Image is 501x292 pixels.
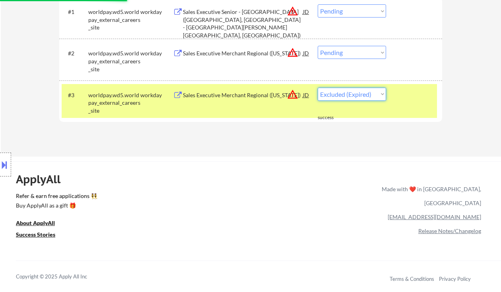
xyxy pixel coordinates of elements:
div: success [318,114,350,121]
div: Sales Executive Senior - [GEOGRAPHIC_DATA] ([GEOGRAPHIC_DATA], [GEOGRAPHIC_DATA] - [GEOGRAPHIC_DA... [183,8,303,39]
button: warning_amber [287,47,298,58]
div: Made with ❤️ in [GEOGRAPHIC_DATA], [GEOGRAPHIC_DATA] [379,182,481,210]
div: workday [140,91,173,99]
a: Terms & Conditions [390,276,434,282]
div: #1 [68,8,82,16]
a: Privacy Policy [439,276,471,282]
div: workday [140,8,173,16]
div: workday [140,49,173,57]
div: JD [302,46,310,60]
a: [EMAIL_ADDRESS][DOMAIN_NAME] [388,214,481,220]
button: warning_amber [287,6,298,17]
button: warning_amber [287,89,298,100]
a: Release Notes/Changelog [418,227,481,234]
div: Sales Executive Merchant Regional ([US_STATE]) [183,49,303,57]
div: Sales Executive Merchant Regional ([US_STATE]) [183,91,303,99]
div: worldpay.wd5.worldpay_external_careers_site [88,8,140,31]
div: JD [302,88,310,102]
div: JD [302,4,310,19]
